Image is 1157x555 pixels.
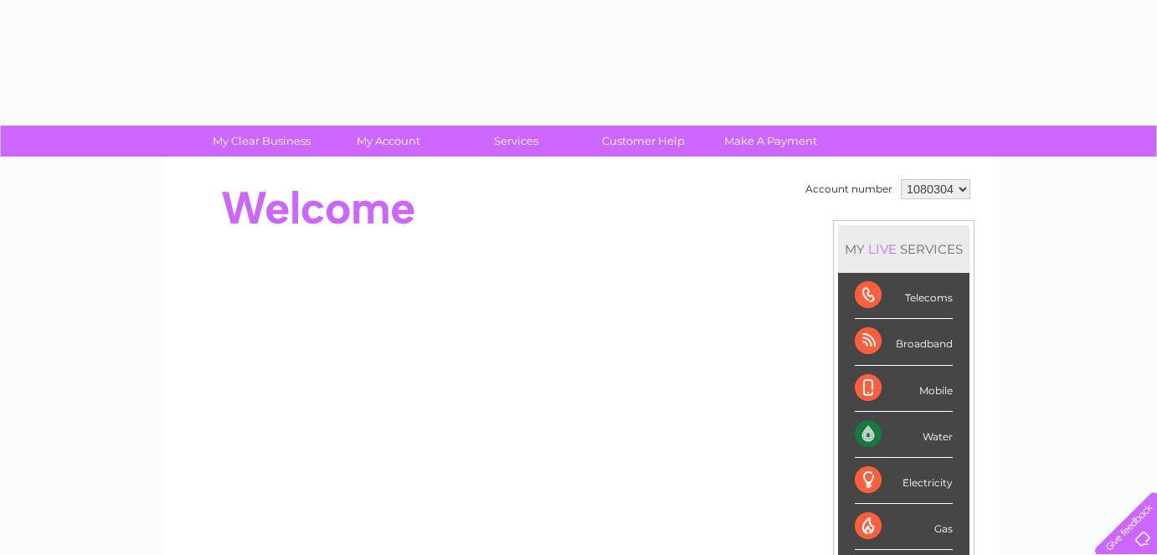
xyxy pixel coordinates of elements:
div: LIVE [865,241,900,257]
div: MY SERVICES [838,225,969,273]
a: Services [447,126,585,157]
td: Account number [801,175,897,203]
div: Broadband [855,319,953,365]
div: Telecoms [855,273,953,319]
div: Electricity [855,458,953,504]
div: Gas [855,504,953,550]
a: Customer Help [574,126,712,157]
a: My Clear Business [193,126,331,157]
div: Water [855,412,953,458]
div: Mobile [855,366,953,412]
a: My Account [320,126,458,157]
a: Make A Payment [702,126,840,157]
